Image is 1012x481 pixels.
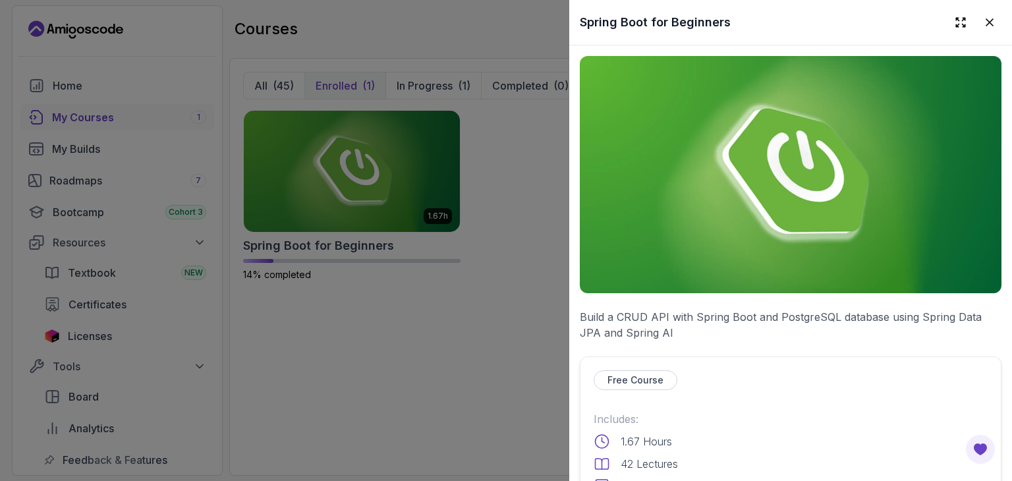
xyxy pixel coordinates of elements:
[949,11,972,34] button: Expand drawer
[594,411,988,427] p: Includes:
[621,434,672,449] p: 1.67 Hours
[621,456,678,472] p: 42 Lectures
[580,309,1001,341] p: Build a CRUD API with Spring Boot and PostgreSQL database using Spring Data JPA and Spring AI
[607,374,663,387] p: Free Course
[580,56,1001,293] img: spring-boot-for-beginners_thumbnail
[580,13,731,32] h2: Spring Boot for Beginners
[965,434,996,465] button: Open Feedback Button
